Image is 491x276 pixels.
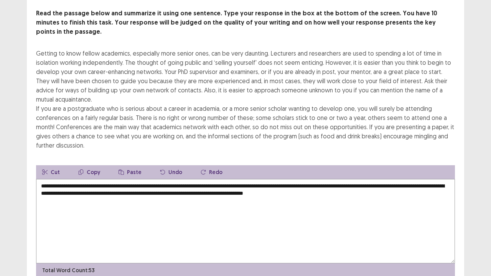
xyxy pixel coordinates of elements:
[36,165,66,179] button: Cut
[42,266,95,274] p: Total Word Count: 53
[36,49,455,150] div: Getting to know fellow academics, especially more senior ones, can be very daunting. Lecturers an...
[154,165,188,179] button: Undo
[36,9,455,36] p: Read the passage below and summarize it using one sentence. Type your response in the box at the ...
[112,165,148,179] button: Paste
[72,165,106,179] button: Copy
[194,165,229,179] button: Redo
